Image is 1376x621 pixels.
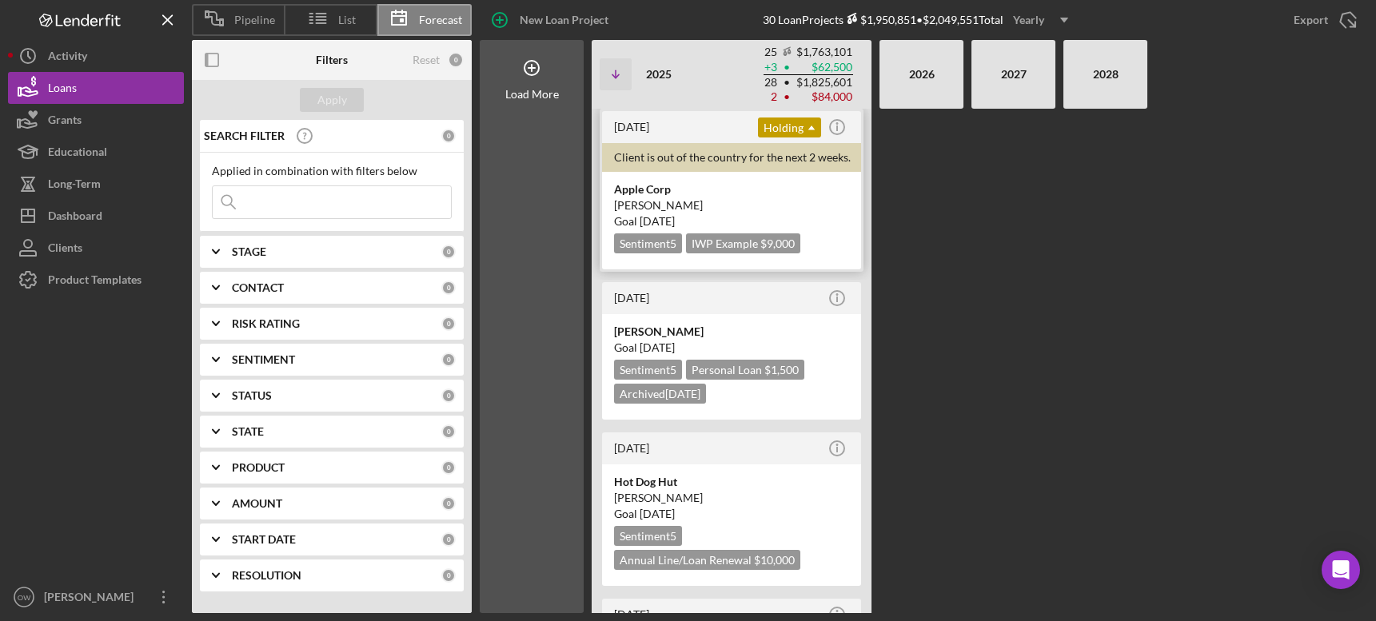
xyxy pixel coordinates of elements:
[979,46,1047,102] div: 2027
[796,60,853,75] td: $62,500
[614,607,649,621] time: 2025-09-05 19:31
[782,92,792,102] span: •
[212,165,452,177] div: Applied in combination with filters below
[614,360,682,380] div: Sentiment 5
[441,568,456,583] div: 0
[232,317,300,330] b: RISK RATING
[232,389,272,402] b: STATUS
[602,143,861,172] div: Client is out of the country for the next 2 weeks.
[1294,4,1328,36] div: Export
[8,168,184,200] button: Long-Term
[764,363,799,376] span: $1,500
[764,45,778,60] td: 25
[505,88,559,101] div: Load More
[640,340,675,354] time: 10/31/2025
[448,52,464,68] div: 0
[232,533,296,546] b: START DATE
[8,264,184,296] button: Product Templates
[338,14,356,26] span: List
[686,360,804,380] div: Personal Loan
[48,232,82,268] div: Clients
[48,168,101,204] div: Long-Term
[686,233,800,253] div: IWP Example
[782,62,792,73] span: •
[204,129,285,142] b: SEARCH FILTER
[887,46,955,102] div: 2026
[1003,8,1078,32] button: Yearly
[441,496,456,511] div: 0
[614,291,649,305] time: 2025-03-21 20:03
[48,40,87,76] div: Activity
[8,136,184,168] button: Educational
[48,72,77,108] div: Loans
[614,120,649,133] time: 2025-09-18 18:29
[232,497,282,510] b: AMOUNT
[760,237,795,250] span: $9,000
[614,526,682,546] div: Sentiment 5
[614,233,682,253] div: Sentiment 5
[614,340,675,354] span: Goal
[8,72,184,104] button: Loans
[8,232,184,264] a: Clients
[520,4,608,36] div: New Loan Project
[232,461,285,474] b: PRODUCT
[441,460,456,475] div: 0
[40,581,144,617] div: [PERSON_NAME]
[8,104,184,136] button: Grants
[8,581,184,613] button: OW[PERSON_NAME]
[232,281,284,294] b: CONTACT
[614,324,849,340] div: [PERSON_NAME]
[600,280,863,422] a: [DATE][PERSON_NAME]Goal [DATE]Sentiment5Personal Loan $1,500Archived[DATE]
[441,388,456,403] div: 0
[600,109,863,272] a: [DATE]HoldingClient is out of the country for the next 2 weeks.Apple Corp[PERSON_NAME]Goal [DATE]...
[763,8,1078,32] div: 30 Loan Projects • $2,049,551 Total
[1071,46,1139,102] div: 2028
[614,384,706,404] div: Archived [DATE]
[441,281,456,295] div: 0
[754,553,795,567] span: $10,000
[764,60,778,75] td: + 3
[844,13,916,26] div: $1,950,851
[48,104,82,140] div: Grants
[1013,8,1044,32] div: Yearly
[796,90,853,104] td: $84,000
[8,40,184,72] button: Activity
[441,352,456,367] div: 0
[640,214,675,228] time: 11/02/2025
[441,129,456,143] div: 0
[796,75,853,90] td: $1,825,601
[614,474,849,490] div: Hot Dog Hut
[316,54,348,66] b: Filters
[614,197,849,213] div: [PERSON_NAME]
[614,214,675,228] span: Goal
[614,507,675,520] span: Goal
[232,425,264,438] b: STATE
[48,264,142,300] div: Product Templates
[614,550,800,570] div: Annual Line/Loan Renewal
[48,200,102,236] div: Dashboard
[18,593,31,602] text: OW
[441,532,456,547] div: 0
[1278,4,1368,36] button: Export
[782,78,792,88] span: •
[441,424,456,439] div: 0
[8,200,184,232] button: Dashboard
[796,45,853,60] td: $1,763,101
[441,245,456,259] div: 0
[413,54,440,66] div: Reset
[232,569,301,582] b: RESOLUTION
[614,181,849,197] div: Apple Corp
[764,90,778,104] td: 2
[232,353,295,366] b: SENTIMENT
[758,117,821,137] div: Holding
[441,316,456,331] div: 0
[317,88,347,112] div: Apply
[48,136,107,172] div: Educational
